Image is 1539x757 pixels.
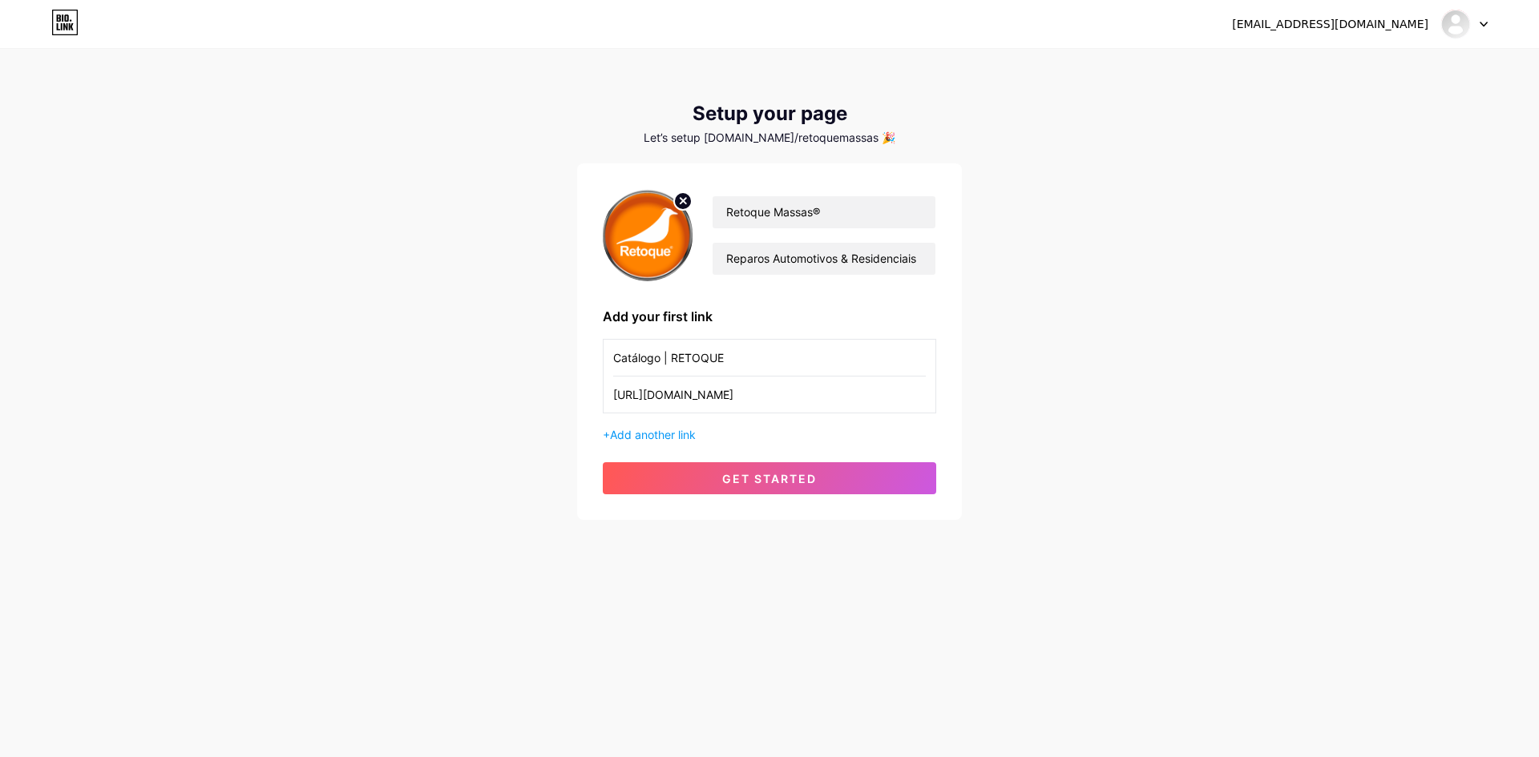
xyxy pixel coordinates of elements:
div: Add your first link [603,307,936,326]
div: Let’s setup [DOMAIN_NAME]/retoquemassas 🎉 [577,131,962,144]
button: get started [603,462,936,494]
input: Link name (My Instagram) [613,340,926,376]
span: Add another link [610,428,696,441]
div: [EMAIL_ADDRESS][DOMAIN_NAME] [1232,16,1428,33]
div: + [603,426,936,443]
img: profile pic [603,189,693,281]
img: retoquemassas [1440,9,1471,39]
div: Setup your page [577,103,962,125]
input: bio [713,243,935,275]
input: URL (https://instagram.com/yourname) [613,376,926,413]
span: get started [722,472,817,485]
input: Your name [713,196,935,228]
